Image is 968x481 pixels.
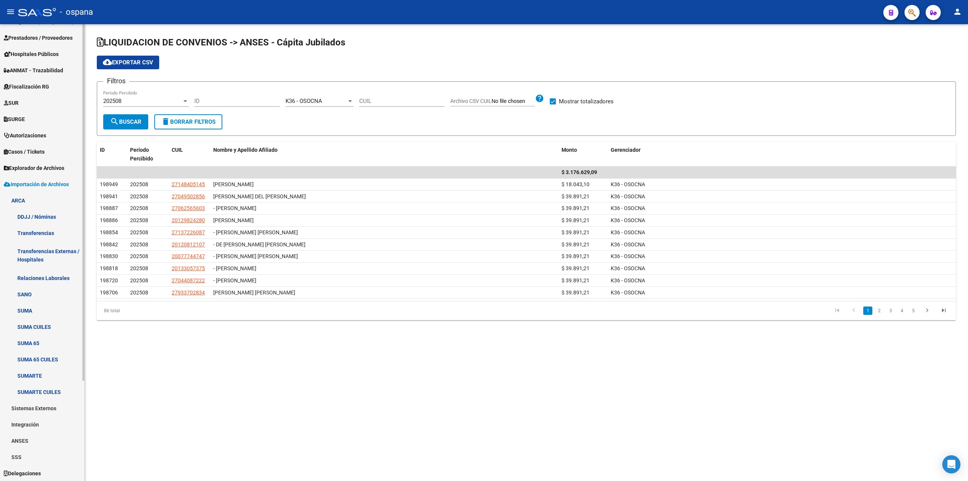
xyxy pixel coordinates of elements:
[97,301,267,320] div: 86 total
[4,164,64,172] span: Explorador de Archivos
[562,181,589,187] span: $ 18.043,10
[213,277,256,283] span: - [PERSON_NAME]
[562,241,589,248] span: $ 39.891,21
[4,50,59,58] span: Hospitales Públicos
[100,193,118,199] span: 198941
[896,304,907,317] li: page 4
[863,307,872,315] a: 1
[100,229,118,235] span: 198854
[450,98,492,104] span: Archivo CSV CUIL
[611,193,645,199] span: K36 - OSOCNA
[562,147,577,153] span: Monto
[172,217,205,223] span: 20129824280
[886,307,895,315] a: 3
[213,229,298,235] span: - [PERSON_NAME] [PERSON_NAME]
[100,147,105,153] span: ID
[213,241,306,248] span: - DE [PERSON_NAME] [PERSON_NAME]
[611,147,641,153] span: Gerenciador
[562,193,589,199] span: $ 39.891,21
[611,217,645,223] span: K36 - OSOCNA
[97,56,159,69] button: Exportar CSV
[611,241,645,248] span: K36 - OSOCNA
[937,307,951,315] a: go to last page
[4,99,19,107] span: SUR
[611,277,645,283] span: K36 - OSOCNA
[110,118,141,125] span: Buscar
[100,217,118,223] span: 198886
[562,169,597,175] span: $ 3.176.629,09
[130,147,153,162] span: Período Percibido
[942,455,960,473] div: Open Intercom Messenger
[172,181,205,187] span: 27148405145
[130,229,148,235] span: 202508
[172,205,205,211] span: 27062565603
[110,117,119,126] mat-icon: search
[535,94,544,103] mat-icon: help
[492,98,535,105] input: Archivo CSV CUIL
[285,98,322,104] span: K36 - OSOCNA
[103,76,129,86] h3: Filtros
[130,193,148,199] span: 202508
[172,241,205,248] span: 20120812107
[130,265,148,271] span: 202508
[4,469,41,478] span: Delegaciones
[100,241,118,248] span: 198842
[97,37,345,48] span: LIQUIDACION DE CONVENIOS -> ANSES - Cápita Jubilados
[608,142,956,167] datatable-header-cell: Gerenciador
[130,241,148,248] span: 202508
[4,148,45,156] span: Casos / Tickets
[611,181,645,187] span: K36 - OSOCNA
[909,307,918,315] a: 5
[154,114,222,129] button: Borrar Filtros
[130,277,148,283] span: 202508
[862,304,873,317] li: page 1
[130,205,148,211] span: 202508
[172,193,205,199] span: 27049502856
[130,290,148,296] span: 202508
[953,7,962,16] mat-icon: person
[213,217,254,223] span: [PERSON_NAME]
[559,97,614,106] span: Mostrar totalizadores
[213,265,256,271] span: - [PERSON_NAME]
[562,265,589,271] span: $ 39.891,21
[172,277,205,283] span: 27044087222
[4,83,49,91] span: Fiscalización RG
[611,229,645,235] span: K36 - OSOCNA
[213,193,306,199] span: [PERSON_NAME] DEL [PERSON_NAME]
[100,277,118,283] span: 198720
[100,290,118,296] span: 198706
[97,142,127,167] datatable-header-cell: ID
[172,290,205,296] span: 27933702834
[100,181,118,187] span: 198949
[562,205,589,211] span: $ 39.891,21
[4,34,73,42] span: Prestadores / Proveedores
[161,118,216,125] span: Borrar Filtros
[611,290,645,296] span: K36 - OSOCNA
[127,142,169,167] datatable-header-cell: Período Percibido
[130,181,148,187] span: 202508
[4,66,63,75] span: ANMAT - Trazabilidad
[562,277,589,283] span: $ 39.891,21
[875,307,884,315] a: 2
[4,180,69,188] span: Importación de Archivos
[213,290,295,296] span: [PERSON_NAME] [PERSON_NAME]
[847,307,861,315] a: go to previous page
[907,304,919,317] li: page 5
[103,59,153,66] span: Exportar CSV
[172,147,183,153] span: CUIL
[103,114,148,129] button: Buscar
[611,205,645,211] span: K36 - OSOCNA
[558,142,608,167] datatable-header-cell: Monto
[172,253,205,259] span: 20077744747
[611,265,645,271] span: K36 - OSOCNA
[161,117,170,126] mat-icon: delete
[830,307,844,315] a: go to first page
[213,181,254,187] span: [PERSON_NAME]
[172,265,205,271] span: 20133057375
[4,115,25,123] span: SURGE
[130,217,148,223] span: 202508
[60,4,93,20] span: - ospana
[210,142,558,167] datatable-header-cell: Nombre y Apellido Afiliado
[130,253,148,259] span: 202508
[213,205,256,211] span: - [PERSON_NAME]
